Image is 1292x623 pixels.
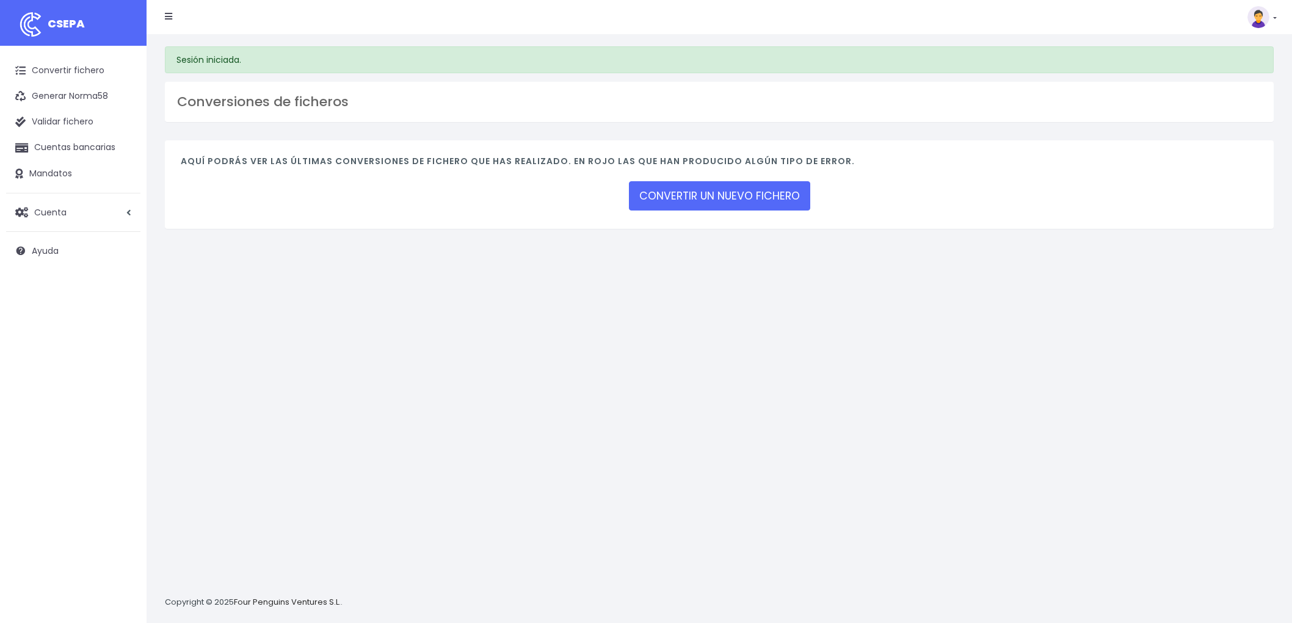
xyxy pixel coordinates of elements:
img: profile [1247,6,1269,28]
a: Validar fichero [6,109,140,135]
span: CSEPA [48,16,85,31]
img: logo [15,9,46,40]
a: Four Penguins Ventures S.L. [234,596,341,608]
a: Generar Norma58 [6,84,140,109]
a: Mandatos [6,161,140,187]
span: Ayuda [32,245,59,257]
a: Convertir fichero [6,58,140,84]
a: Cuentas bancarias [6,135,140,160]
h4: Aquí podrás ver las últimas conversiones de fichero que has realizado. En rojo las que han produc... [181,156,1258,173]
a: Cuenta [6,200,140,225]
h3: Conversiones de ficheros [177,94,1261,110]
p: Copyright © 2025 . [165,596,343,609]
a: Ayuda [6,238,140,264]
div: Sesión iniciada. [165,46,1274,73]
a: CONVERTIR UN NUEVO FICHERO [629,181,810,211]
span: Cuenta [34,206,67,218]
